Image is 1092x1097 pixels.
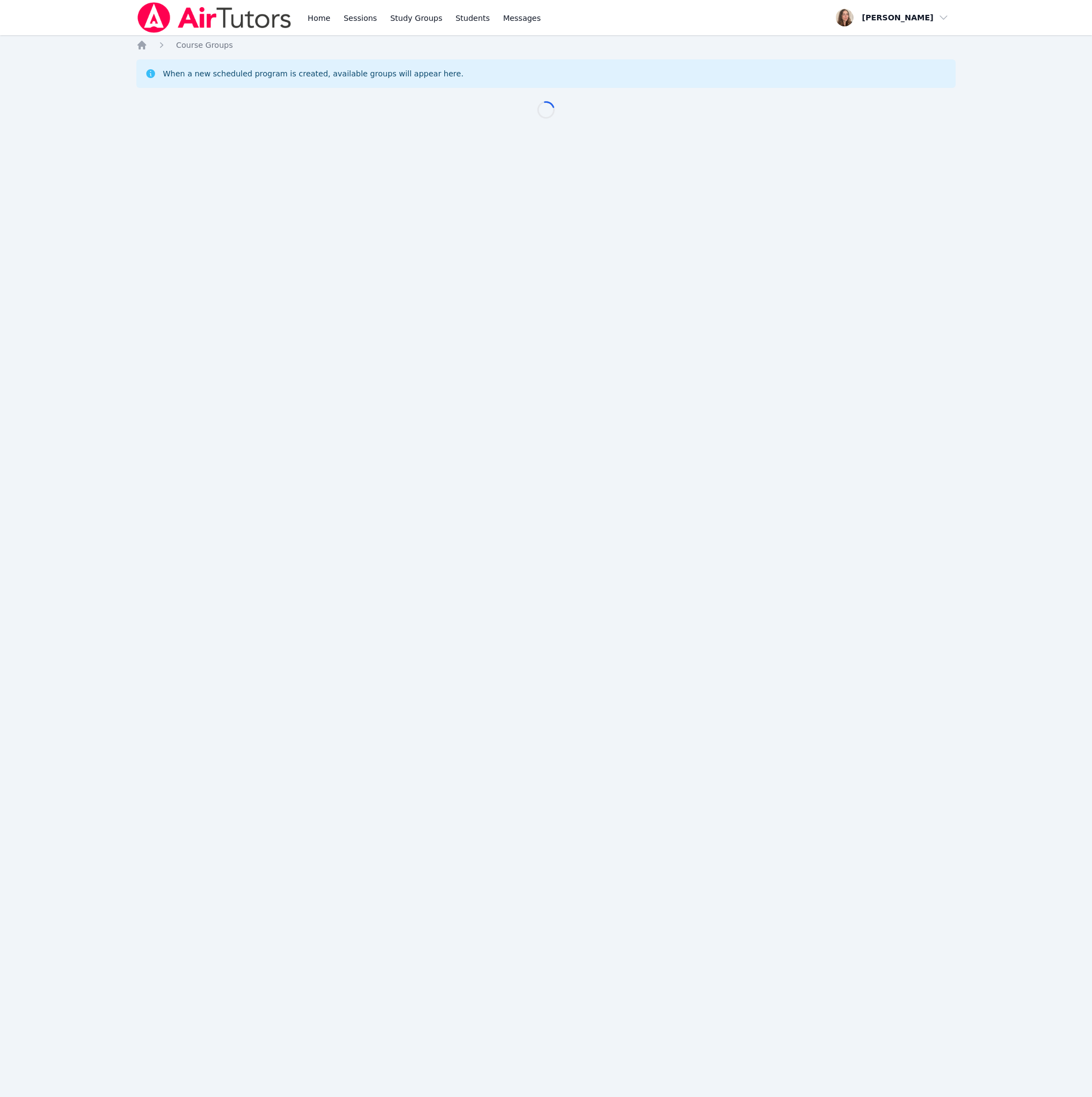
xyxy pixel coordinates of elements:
span: Messages [503,13,541,24]
a: Course Groups [176,40,233,51]
span: Course Groups [176,41,233,49]
nav: Breadcrumb [136,40,956,51]
div: When a new scheduled program is created, available groups will appear here. [163,68,464,79]
img: Air Tutors [136,2,292,33]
